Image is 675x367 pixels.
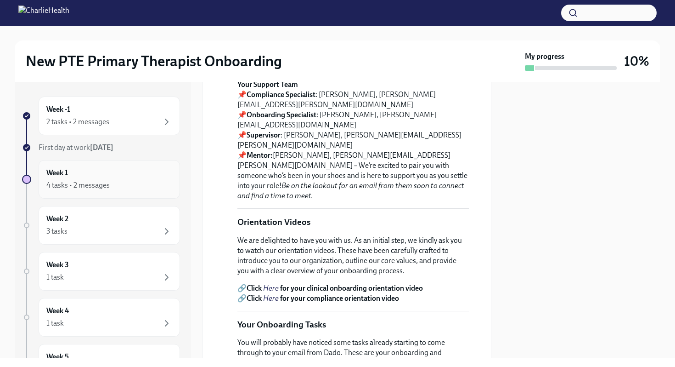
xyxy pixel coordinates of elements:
[247,110,316,119] strong: Onboarding Specialist
[46,318,64,328] div: 1 task
[22,160,180,199] a: Week 14 tasks • 2 messages
[46,260,69,270] h6: Week 3
[237,283,469,304] p: 🔗 🔗
[46,168,68,178] h6: Week 1
[22,252,180,291] a: Week 31 task
[263,284,279,292] a: Here
[237,80,469,201] p: 📌 : [PERSON_NAME], [PERSON_NAME][EMAIL_ADDRESS][PERSON_NAME][DOMAIN_NAME] 📌 : [PERSON_NAME], [PER...
[22,298,180,337] a: Week 41 task
[46,352,69,362] h6: Week 5
[22,97,180,135] a: Week -12 tasks • 2 messages
[237,181,464,200] em: Be on the lookout for an email from them soon to connect and find a time to meet.
[22,143,180,153] a: First day at work[DATE]
[263,294,279,303] a: Here
[247,90,315,99] strong: Compliance Specialist
[280,294,399,303] strong: for your compliance orientation video
[22,206,180,245] a: Week 23 tasks
[18,6,69,20] img: CharlieHealth
[247,284,262,292] strong: Click
[237,235,469,276] p: We are delighted to have you with us. As an initial step, we kindly ask you to watch our orientat...
[237,216,310,228] p: Orientation Videos
[46,214,68,224] h6: Week 2
[39,143,113,152] span: First day at work
[46,104,70,115] h6: Week -1
[46,306,69,316] h6: Week 4
[46,117,109,127] div: 2 tasks • 2 messages
[247,151,273,160] strong: Mentor:
[90,143,113,152] strong: [DATE]
[46,180,110,190] div: 4 tasks • 2 messages
[237,80,298,89] strong: Your Support Team
[46,226,67,236] div: 3 tasks
[46,272,64,282] div: 1 task
[247,294,262,303] strong: Click
[237,319,326,331] p: Your Onboarding Tasks
[525,52,564,62] strong: My progress
[280,284,423,292] strong: for your clinical onboarding orientation video
[26,52,282,70] h2: New PTE Primary Therapist Onboarding
[624,53,649,69] h3: 10%
[247,131,281,139] strong: Supervisor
